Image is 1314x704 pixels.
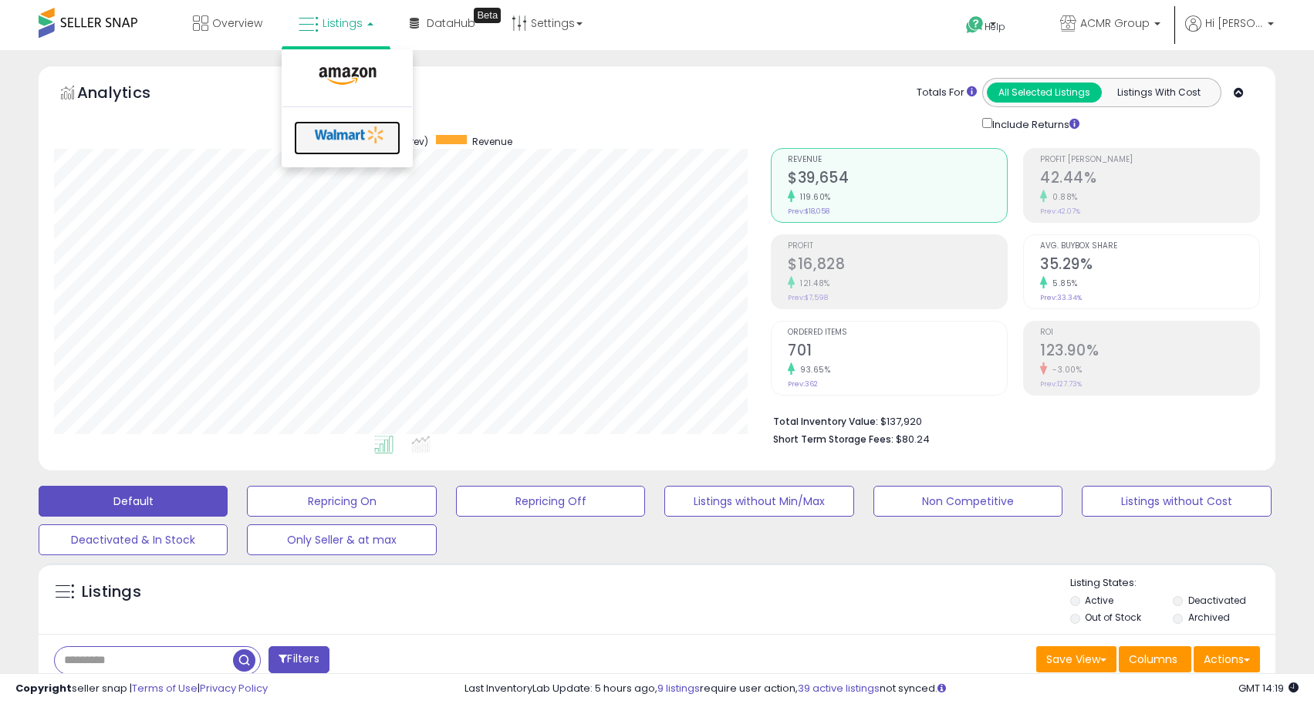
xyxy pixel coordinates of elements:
div: Totals For [917,86,977,100]
a: Terms of Use [132,681,198,696]
label: Active [1085,594,1113,607]
h2: $39,654 [788,169,1007,190]
div: seller snap | | [15,682,268,696]
h2: 35.29% [1040,255,1259,276]
a: Hi [PERSON_NAME] [1185,15,1274,50]
span: ACMR Group [1080,15,1150,31]
button: Columns [1119,646,1191,672]
a: Privacy Policy [200,681,268,696]
div: Include Returns [971,115,1098,133]
small: Prev: $18,058 [788,207,829,216]
button: Actions [1194,646,1260,672]
small: -3.00% [1047,364,1082,376]
button: Listings without Min/Max [664,486,853,517]
label: Archived [1188,611,1230,624]
span: Listings [323,15,363,31]
button: Save View [1036,646,1116,672]
label: Out of Stock [1085,611,1141,624]
span: DataHub [427,15,475,31]
span: Profit [788,242,1007,251]
div: Last InventoryLab Update: 5 hours ago, require user action, not synced. [464,682,1299,696]
small: 119.60% [795,191,831,203]
li: $137,920 [773,411,1248,429]
span: Help [985,20,1005,33]
label: Deactivated [1188,594,1246,607]
button: Only Seller & at max [247,524,436,555]
small: 93.65% [795,364,830,376]
span: ROI [1040,328,1259,337]
b: Total Inventory Value: [773,415,878,428]
h5: Listings [82,581,141,603]
span: Hi [PERSON_NAME] [1205,15,1263,31]
small: 121.48% [795,278,830,289]
button: Deactivated & In Stock [39,524,228,555]
div: Tooltip anchor [474,8,501,23]
span: Overview [212,15,262,31]
small: Prev: 362 [788,379,818,389]
button: Default [39,486,228,517]
span: Ordered Items [788,328,1007,337]
b: Short Term Storage Fees: [773,433,893,446]
span: 2025-08-11 14:19 GMT [1238,681,1299,696]
h2: 42.44% [1040,169,1259,190]
small: Prev: 33.34% [1040,293,1082,302]
h5: Analytics [77,82,181,107]
span: Avg. Buybox Share [1040,242,1259,251]
small: Prev: 127.73% [1040,379,1082,389]
h2: $16,828 [788,255,1007,276]
span: Profit [PERSON_NAME] [1040,156,1259,164]
button: Listings With Cost [1101,83,1216,103]
i: Get Help [965,15,985,35]
small: Prev: $7,598 [788,293,828,302]
button: Listings without Cost [1082,486,1271,517]
button: Repricing On [247,486,436,517]
button: Repricing Off [456,486,645,517]
button: Filters [269,646,329,673]
h2: 701 [788,342,1007,362]
a: 9 listings [657,681,700,696]
small: 5.85% [1047,278,1078,289]
a: 39 active listings [798,681,880,696]
p: Listing States: [1070,576,1275,591]
button: All Selected Listings [987,83,1102,103]
a: Help [954,4,1035,50]
strong: Copyright [15,681,72,696]
span: Revenue [472,135,512,148]
small: Prev: 42.07% [1040,207,1080,216]
small: 0.88% [1047,191,1078,203]
span: $80.24 [896,432,930,446]
span: Revenue [788,156,1007,164]
h2: 123.90% [1040,342,1259,362]
button: Non Competitive [873,486,1062,517]
span: Columns [1129,652,1177,667]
